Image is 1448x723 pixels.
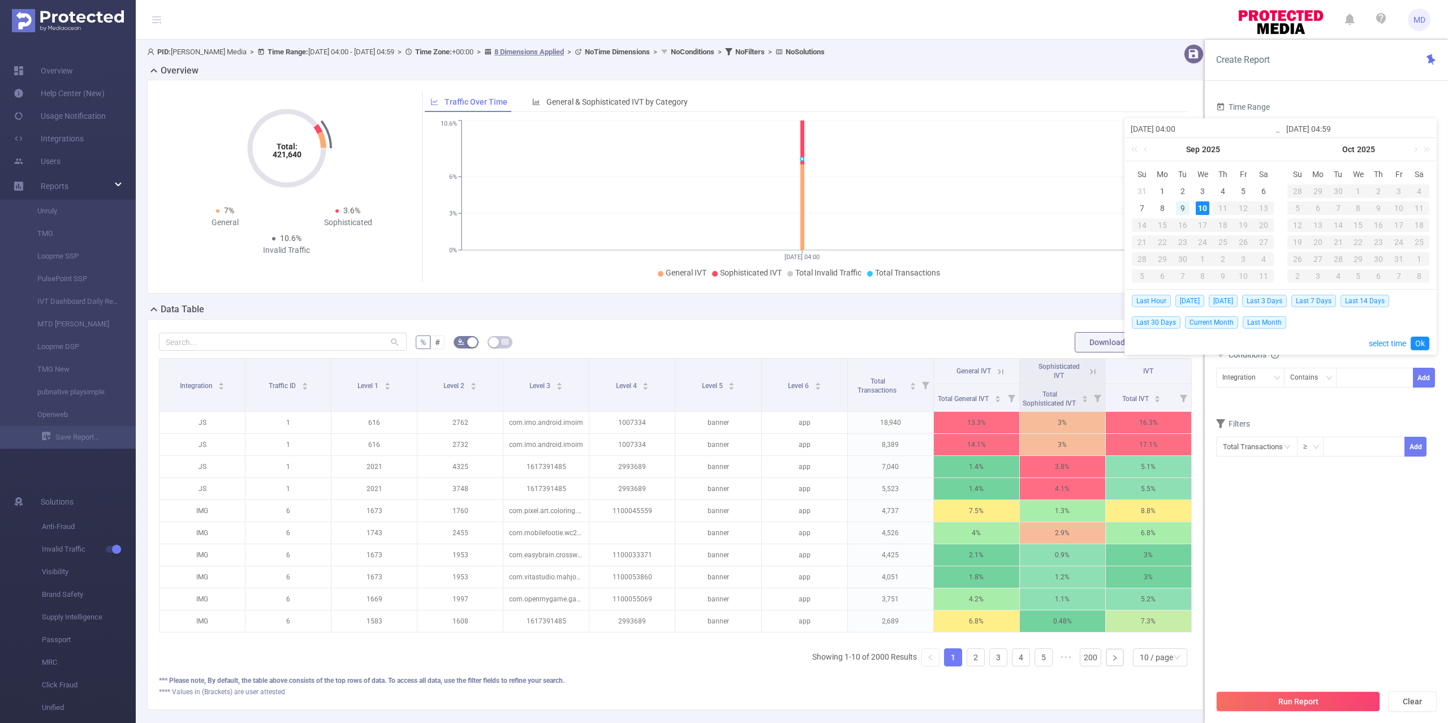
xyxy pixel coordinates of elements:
[1152,218,1173,232] div: 15
[532,98,540,106] i: icon: bar-chart
[1132,166,1152,183] th: Sun
[1328,217,1348,234] td: October 14, 2025
[1348,218,1369,232] div: 15
[42,606,136,629] span: Supply Intelligence
[1313,444,1320,451] i: icon: down
[1389,234,1409,251] td: October 24, 2025
[1233,183,1253,200] td: September 5, 2025
[1152,269,1173,283] div: 6
[1389,217,1409,234] td: October 17, 2025
[1287,184,1308,198] div: 28
[1080,648,1101,666] li: 200
[1193,218,1213,232] div: 17
[1368,217,1389,234] td: October 16, 2025
[449,210,457,217] tspan: 3%
[1417,138,1432,161] a: Next year (Control + right)
[1173,169,1193,179] span: Tu
[1173,166,1193,183] th: Tue
[1368,234,1389,251] td: October 23, 2025
[23,403,122,426] a: Openweb
[276,142,297,151] tspan: Total:
[1132,268,1152,285] td: October 5, 2025
[449,174,457,181] tspan: 6%
[225,244,348,256] div: Invalid Traffic
[1287,251,1308,268] td: October 26, 2025
[1287,169,1308,179] span: Su
[1233,268,1253,285] td: October 10, 2025
[1328,166,1348,183] th: Tue
[1057,648,1075,666] span: •••
[23,358,122,381] a: TMG New
[1193,252,1213,266] div: 1
[1287,217,1308,234] td: October 12, 2025
[1287,252,1308,266] div: 26
[445,97,507,106] span: Traffic Over Time
[159,333,407,351] input: Search...
[161,64,199,78] h2: Overview
[1308,183,1328,200] td: September 29, 2025
[1173,218,1193,232] div: 16
[1368,251,1389,268] td: October 30, 2025
[441,120,457,128] tspan: 10.6%
[1173,235,1193,249] div: 23
[1308,166,1328,183] th: Mon
[1176,201,1190,215] div: 9
[795,268,861,277] span: Total Invalid Traffic
[14,59,73,82] a: Overview
[1404,437,1427,457] button: Add
[1328,184,1348,198] div: 30
[1152,234,1173,251] td: September 22, 2025
[1328,200,1348,217] td: October 7, 2025
[1233,200,1253,217] td: September 12, 2025
[1253,217,1274,234] td: September 20, 2025
[1287,235,1308,249] div: 19
[1389,235,1409,249] div: 24
[585,48,650,56] b: No Time Dimensions
[1368,166,1389,183] th: Thu
[1156,201,1169,215] div: 8
[1193,200,1213,217] td: September 10, 2025
[1233,234,1253,251] td: September 26, 2025
[1348,169,1369,179] span: We
[343,206,360,215] span: 3.6%
[1348,166,1369,183] th: Wed
[1193,234,1213,251] td: September 24, 2025
[1328,169,1348,179] span: Tu
[1257,184,1270,198] div: 6
[1389,252,1409,266] div: 31
[1389,166,1409,183] th: Fri
[1348,235,1369,249] div: 22
[1213,234,1233,251] td: September 25, 2025
[1308,235,1328,249] div: 20
[1233,251,1253,268] td: October 3, 2025
[42,674,136,696] span: Click Fraud
[1409,252,1429,266] div: 1
[1132,183,1152,200] td: August 31, 2025
[1389,218,1409,232] div: 17
[714,48,725,56] span: >
[1213,218,1233,232] div: 18
[1308,218,1328,232] div: 13
[1193,166,1213,183] th: Wed
[1152,183,1173,200] td: September 1, 2025
[1213,268,1233,285] td: October 9, 2025
[23,313,122,335] a: MTD [PERSON_NAME]
[1274,375,1281,382] i: icon: down
[1173,200,1193,217] td: September 9, 2025
[1213,217,1233,234] td: September 18, 2025
[1253,201,1274,215] div: 13
[1173,217,1193,234] td: September 16, 2025
[23,245,122,268] a: Loopme SSP
[1389,251,1409,268] td: October 31, 2025
[1132,269,1152,283] div: 5
[1035,649,1052,666] a: 5
[1409,234,1429,251] td: October 25, 2025
[1253,235,1274,249] div: 27
[1152,251,1173,268] td: September 29, 2025
[1409,183,1429,200] td: October 4, 2025
[945,649,962,666] a: 1
[1152,268,1173,285] td: October 6, 2025
[42,696,136,719] span: Unified
[1152,217,1173,234] td: September 15, 2025
[23,290,122,313] a: IVT Dashboard Daily Report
